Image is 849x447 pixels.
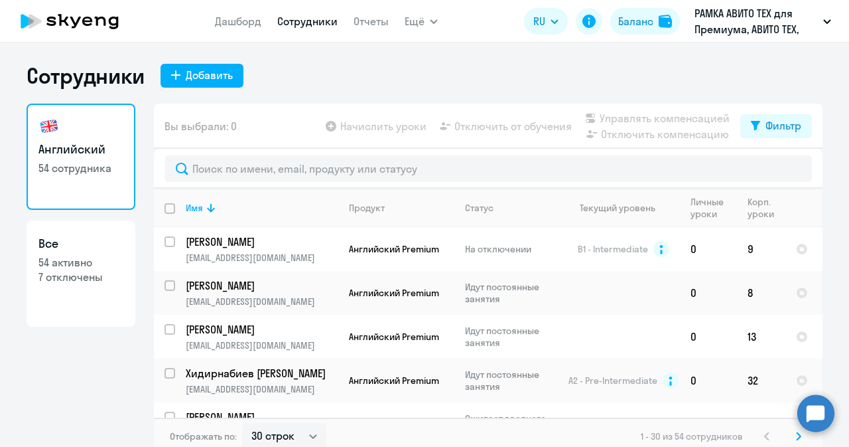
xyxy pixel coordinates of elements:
[164,118,237,134] span: Вы выбрали: 0
[465,243,556,255] p: На отключении
[38,255,123,270] p: 54 активно
[349,375,439,387] span: Английский Premium
[38,116,60,137] img: english
[186,366,338,381] a: Хидирнабиев [PERSON_NAME]
[680,402,737,446] td: 0
[465,202,556,214] div: Статус
[38,141,123,158] h3: Английский
[349,243,439,255] span: Английский Premium
[349,287,439,299] span: Английский Premium
[680,359,737,402] td: 0
[680,271,737,315] td: 0
[405,13,424,29] span: Ещё
[610,8,680,35] button: Балансbalance
[567,202,679,214] div: Текущий уровень
[186,234,336,249] p: [PERSON_NAME]
[186,296,338,308] p: [EMAIL_ADDRESS][DOMAIN_NAME]
[186,252,338,264] p: [EMAIL_ADDRESS][DOMAIN_NAME]
[38,161,123,175] p: 54 сотрудника
[38,235,123,252] h3: Все
[465,412,556,436] p: Ожидает вводного урока
[690,196,728,220] div: Личные уроки
[27,62,145,89] h1: Сотрудники
[688,5,838,37] button: РАМКА АВИТО ТЕХ для Премиума, АВИТО ТЕХ, ООО
[694,5,818,37] p: РАМКА АВИТО ТЕХ для Премиума, АВИТО ТЕХ, ООО
[680,315,737,359] td: 0
[737,359,785,402] td: 32
[737,227,785,271] td: 9
[186,278,336,293] p: [PERSON_NAME]
[186,339,338,351] p: [EMAIL_ADDRESS][DOMAIN_NAME]
[38,270,123,284] p: 7 отключены
[465,281,556,305] p: Идут постоянные занятия
[186,322,336,337] p: [PERSON_NAME]
[618,13,653,29] div: Баланс
[533,13,545,29] span: RU
[465,369,556,393] p: Идут постоянные занятия
[580,202,655,214] div: Текущий уровень
[740,114,812,138] button: Фильтр
[186,278,338,293] a: [PERSON_NAME]
[186,202,338,214] div: Имя
[748,196,785,220] div: Корп. уроки
[568,375,657,387] span: A2 - Pre-Intermediate
[765,118,801,134] div: Фильтр
[164,155,812,182] input: Поиск по имени, email, продукту или статусу
[578,243,648,255] span: B1 - Intermediate
[748,196,776,220] div: Корп. уроки
[27,104,135,210] a: Английский54 сотрудника
[737,315,785,359] td: 13
[737,271,785,315] td: 8
[161,64,243,88] button: Добавить
[186,202,203,214] div: Имя
[405,8,438,35] button: Ещё
[186,410,338,424] a: [PERSON_NAME]
[349,331,439,343] span: Английский Premium
[186,383,338,395] p: [EMAIL_ADDRESS][DOMAIN_NAME]
[524,8,568,35] button: RU
[186,234,338,249] a: [PERSON_NAME]
[680,227,737,271] td: 0
[186,67,233,83] div: Добавить
[465,202,493,214] div: Статус
[215,15,261,28] a: Дашборд
[349,202,385,214] div: Продукт
[186,322,338,337] a: [PERSON_NAME]
[170,430,237,442] span: Отображать по:
[690,196,736,220] div: Личные уроки
[737,402,785,446] td: 8
[659,15,672,28] img: balance
[186,410,336,424] p: [PERSON_NAME]
[277,15,338,28] a: Сотрудники
[641,430,743,442] span: 1 - 30 из 54 сотрудников
[27,221,135,327] a: Все54 активно7 отключены
[354,15,389,28] a: Отчеты
[465,325,556,349] p: Идут постоянные занятия
[349,202,454,214] div: Продукт
[186,366,336,381] p: Хидирнабиев [PERSON_NAME]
